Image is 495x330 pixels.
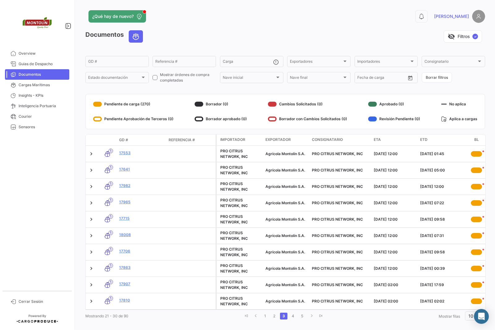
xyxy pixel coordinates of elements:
span: Cerrar Sesión [19,299,67,304]
span: 1 [109,165,113,170]
span: Cargas Marítimas [19,82,67,88]
div: PRO CITRUS NETWORK, INC [220,181,260,192]
span: 1 [109,214,113,219]
a: Expand/Collapse Row [88,298,94,304]
span: 1 [109,280,113,284]
div: [DATE] 09:58 [420,217,462,222]
div: Revisión Pendiente (0) [368,114,420,124]
div: Agrícola Montolín S.A. [265,200,307,206]
a: go to previous page [252,313,260,319]
a: 3 [280,313,287,319]
a: 17907 [119,281,164,287]
div: [DATE] 12:00 [374,200,415,206]
h3: Documentos [85,30,145,43]
span: PRO CITRUS NETWORK, INC [312,233,363,238]
div: Agrícola Montolín S.A. [265,282,307,288]
div: Agrícola Montolín S.A. [265,233,307,239]
a: 2 [271,313,278,319]
a: Insights - KPIs [5,90,69,101]
div: Agrícola Montolín S.A. [265,298,307,304]
div: Pendiente Aprobación de Terceros (0) [93,114,174,124]
span: 1 [109,296,113,301]
div: Abrir Intercom Messenger [474,309,489,324]
div: PRO CITRUS NETWORK, INC [220,197,260,209]
a: Cargas Marítimas [5,80,69,90]
a: 17641 [119,167,164,172]
span: Referencia # [169,137,195,143]
span: PRO CITRUS NETWORK, INC [312,299,363,303]
div: No aplica [441,99,477,109]
span: [PERSON_NAME] [434,13,469,19]
span: Guias de Despacho [19,61,67,67]
span: Estado documentación [88,76,140,81]
div: [DATE] 02:02 [420,298,462,304]
span: 1 [109,149,113,153]
a: 17715 [119,216,164,221]
div: Borrador (0) [195,99,247,109]
a: go to next page [308,313,315,319]
a: 17706 [119,248,164,254]
div: [DATE] 01:45 [420,151,462,157]
a: go to first page [243,313,250,319]
span: Courier [19,114,67,119]
li: page 1 [260,311,270,321]
div: Agrícola Montolín S.A. [265,249,307,255]
div: [DATE] 12:00 [374,217,415,222]
span: 1 [109,198,113,202]
span: ETD [420,137,428,142]
datatable-header-cell: Importador [217,134,263,146]
div: [DATE] 12:00 [374,167,415,173]
div: [DATE] 12:00 [374,233,415,239]
a: Guias de Despacho [5,59,69,69]
button: ¿Qué hay de nuevo? [88,10,146,23]
div: Aprobado (0) [368,99,420,109]
div: PRO CITRUS NETWORK, INC [220,214,260,225]
a: Expand/Collapse Row [88,184,94,190]
a: Sensores [5,122,69,132]
div: PRO CITRUS NETWORK, INC [220,296,260,307]
div: [DATE] 02:00 [374,298,415,304]
a: Courier [5,111,69,122]
span: PRO CITRUS NETWORK, INC [312,282,363,287]
span: ¿Qué hay de nuevo? [92,13,134,19]
span: ✓ [472,34,478,39]
span: PRO CITRUS NETWORK, INC [312,168,363,172]
a: Expand/Collapse Row [88,282,94,288]
span: BL [474,137,479,143]
span: Documentos [19,72,67,77]
div: Borrador aprobado (0) [195,114,247,124]
div: PRO CITRUS NETWORK, INC [220,165,260,176]
datatable-header-cell: Consignatario [309,134,371,146]
a: Inteligencia Portuaria [5,101,69,111]
span: 10 [468,313,473,319]
span: 1 [109,247,113,252]
a: 18008 [119,232,164,238]
div: [DATE] 07:22 [420,200,462,206]
img: placeholder-user.png [472,10,485,23]
span: GD # [119,137,128,143]
a: 17982 [119,183,164,188]
div: PRO CITRUS NETWORK, INC [220,230,260,241]
div: [DATE] 12:00 [374,266,415,271]
div: Aplica a cargas [441,114,477,124]
span: visibility_off [448,33,455,40]
div: Pendiente de carga (270) [93,99,174,109]
div: Cambios Solicitados (0) [268,99,347,109]
div: Agrícola Montolín S.A. [265,151,307,157]
span: PRO CITRUS NETWORK, INC [312,250,363,254]
button: Ocean [129,31,143,42]
a: 1 [261,313,269,319]
datatable-header-cell: GD # [117,135,166,145]
a: Expand/Collapse Row [88,167,94,173]
span: Overview [19,51,67,56]
div: PRO CITRUS NETWORK, INC [220,279,260,290]
div: [DATE] 02:00 [374,282,415,288]
div: [DATE] 09:58 [420,249,462,255]
datatable-header-cell: Exportador [263,134,309,146]
li: page 5 [298,311,307,321]
a: 17863 [119,265,164,270]
span: Nave final [290,76,342,81]
button: Open calendar [406,73,415,82]
span: Importadores [357,60,410,65]
a: 17810 [119,298,164,303]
